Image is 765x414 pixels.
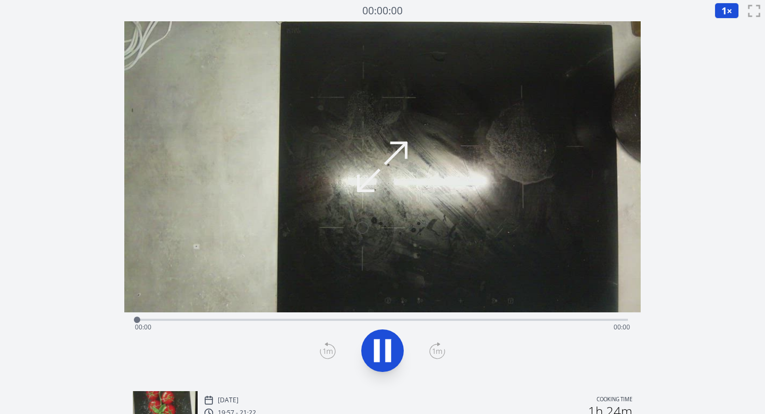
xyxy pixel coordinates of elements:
p: Cooking time [597,395,632,405]
a: 00:00:00 [362,3,403,19]
span: 1 [721,4,727,17]
p: [DATE] [218,396,239,404]
span: 00:00 [614,322,630,332]
button: 1× [715,3,739,19]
